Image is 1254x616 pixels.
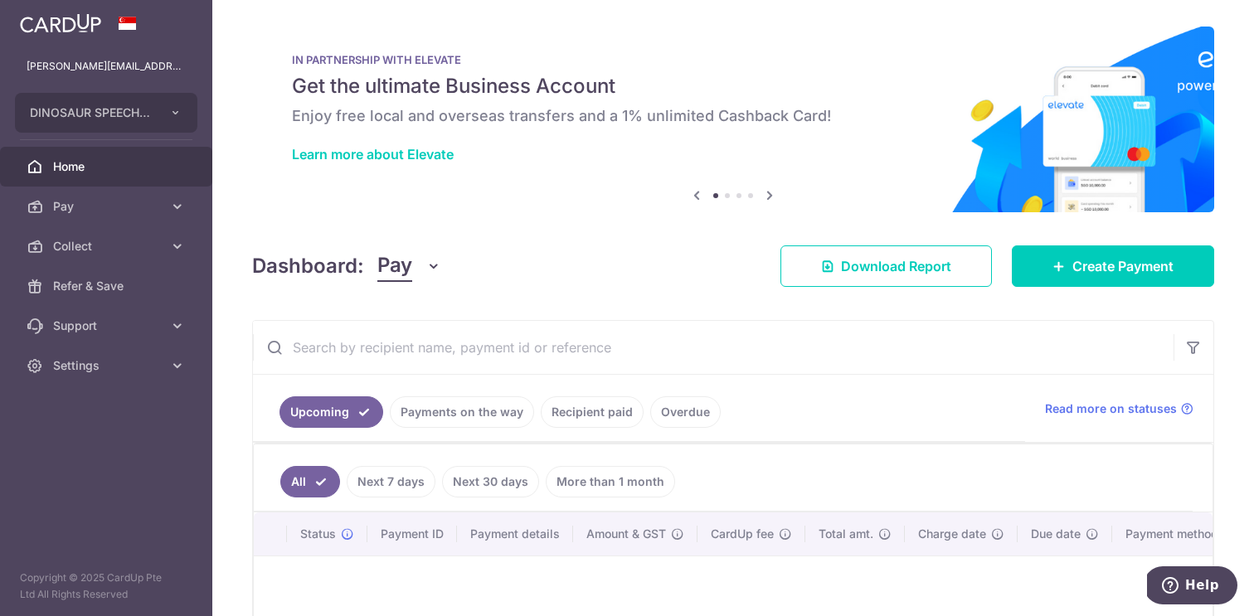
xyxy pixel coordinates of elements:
a: Payments on the way [390,396,534,428]
iframe: Opens a widget where you can find more information [1147,566,1237,608]
span: Total amt. [819,526,873,542]
a: Download Report [780,245,992,287]
span: Pay [377,250,412,282]
a: More than 1 month [546,466,675,497]
span: Settings [53,357,163,374]
button: Pay [377,250,441,282]
a: Read more on statuses [1045,400,1193,417]
a: Create Payment [1012,245,1214,287]
span: Pay [53,198,163,215]
span: DINOSAUR SPEECH THERAPY PTE. LTD. [30,104,153,121]
span: Status [300,526,336,542]
span: Due date [1031,526,1081,542]
span: CardUp fee [711,526,774,542]
span: Refer & Save [53,278,163,294]
span: Charge date [918,526,986,542]
img: Renovation banner [252,27,1214,212]
a: Overdue [650,396,721,428]
p: [PERSON_NAME][EMAIL_ADDRESS][DOMAIN_NAME] [27,58,186,75]
a: Learn more about Elevate [292,146,454,162]
span: Read more on statuses [1045,400,1177,417]
h4: Dashboard: [252,251,364,281]
a: Recipient paid [541,396,644,428]
button: DINOSAUR SPEECH THERAPY PTE. LTD. [15,93,197,133]
th: Payment details [457,512,573,555]
th: Payment ID [367,512,457,555]
th: Payment method [1112,512,1238,555]
input: Search by recipient name, payment id or reference [253,321,1174,374]
a: Upcoming [279,396,383,428]
span: Amount & GST [586,526,666,542]
h5: Get the ultimate Business Account [292,73,1174,99]
span: Create Payment [1072,256,1174,276]
p: IN PARTNERSHIP WITH ELEVATE [292,53,1174,66]
h6: Enjoy free local and overseas transfers and a 1% unlimited Cashback Card! [292,106,1174,126]
a: Next 7 days [347,466,435,497]
span: Collect [53,238,163,255]
a: All [280,466,340,497]
span: Home [53,158,163,175]
img: CardUp [20,13,101,33]
span: Support [53,318,163,334]
a: Next 30 days [442,466,539,497]
span: Download Report [841,256,951,276]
